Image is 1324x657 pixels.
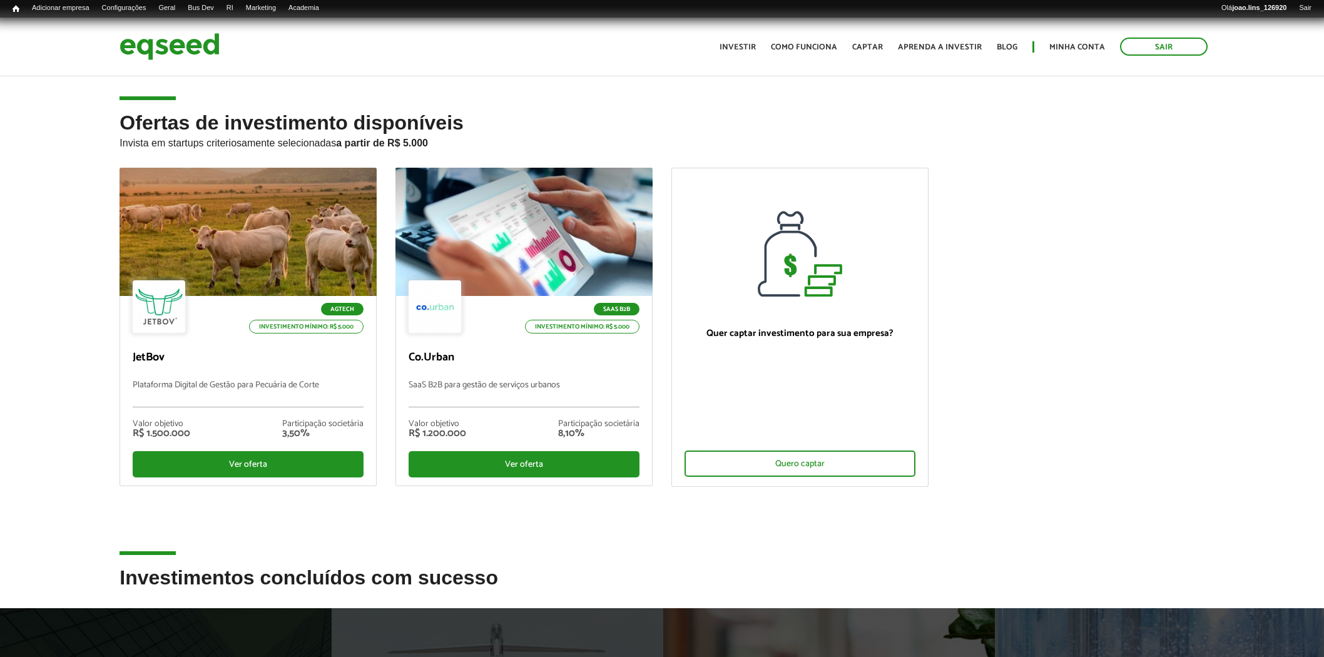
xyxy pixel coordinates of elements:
[249,320,364,334] p: Investimento mínimo: R$ 5.000
[771,43,837,51] a: Como funciona
[852,43,883,51] a: Captar
[120,134,1204,149] p: Invista em startups criteriosamente selecionadas
[282,429,364,439] div: 3,50%
[96,3,153,13] a: Configurações
[321,303,364,315] p: Agtech
[120,168,377,486] a: Agtech Investimento mínimo: R$ 5.000 JetBov Plataforma Digital de Gestão para Pecuária de Corte V...
[558,420,639,429] div: Participação societária
[120,567,1204,608] h2: Investimentos concluídos com sucesso
[133,429,190,439] div: R$ 1.500.000
[240,3,282,13] a: Marketing
[282,3,325,13] a: Academia
[525,320,639,334] p: Investimento mínimo: R$ 5.000
[997,43,1017,51] a: Blog
[120,112,1204,168] h2: Ofertas de investimento disponíveis
[594,303,639,315] p: SaaS B2B
[1293,3,1318,13] a: Sair
[1049,43,1105,51] a: Minha conta
[409,351,639,365] p: Co.Urban
[133,451,364,477] div: Ver oferta
[133,351,364,365] p: JetBov
[685,451,915,477] div: Quero captar
[409,420,466,429] div: Valor objetivo
[409,429,466,439] div: R$ 1.200.000
[1215,3,1293,13] a: Olájoao.lins_126920
[120,30,220,63] img: EqSeed
[1120,38,1208,56] a: Sair
[685,328,915,339] p: Quer captar investimento para sua empresa?
[6,3,26,15] a: Início
[336,138,428,148] strong: a partir de R$ 5.000
[133,420,190,429] div: Valor objetivo
[558,429,639,439] div: 8,10%
[220,3,240,13] a: RI
[409,380,639,407] p: SaaS B2B para gestão de serviços urbanos
[133,380,364,407] p: Plataforma Digital de Gestão para Pecuária de Corte
[671,168,929,487] a: Quer captar investimento para sua empresa? Quero captar
[409,451,639,477] div: Ver oferta
[181,3,220,13] a: Bus Dev
[1232,4,1286,11] strong: joao.lins_126920
[720,43,756,51] a: Investir
[282,420,364,429] div: Participação societária
[152,3,181,13] a: Geral
[13,4,19,13] span: Início
[26,3,96,13] a: Adicionar empresa
[395,168,653,486] a: SaaS B2B Investimento mínimo: R$ 5.000 Co.Urban SaaS B2B para gestão de serviços urbanos Valor ob...
[898,43,982,51] a: Aprenda a investir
